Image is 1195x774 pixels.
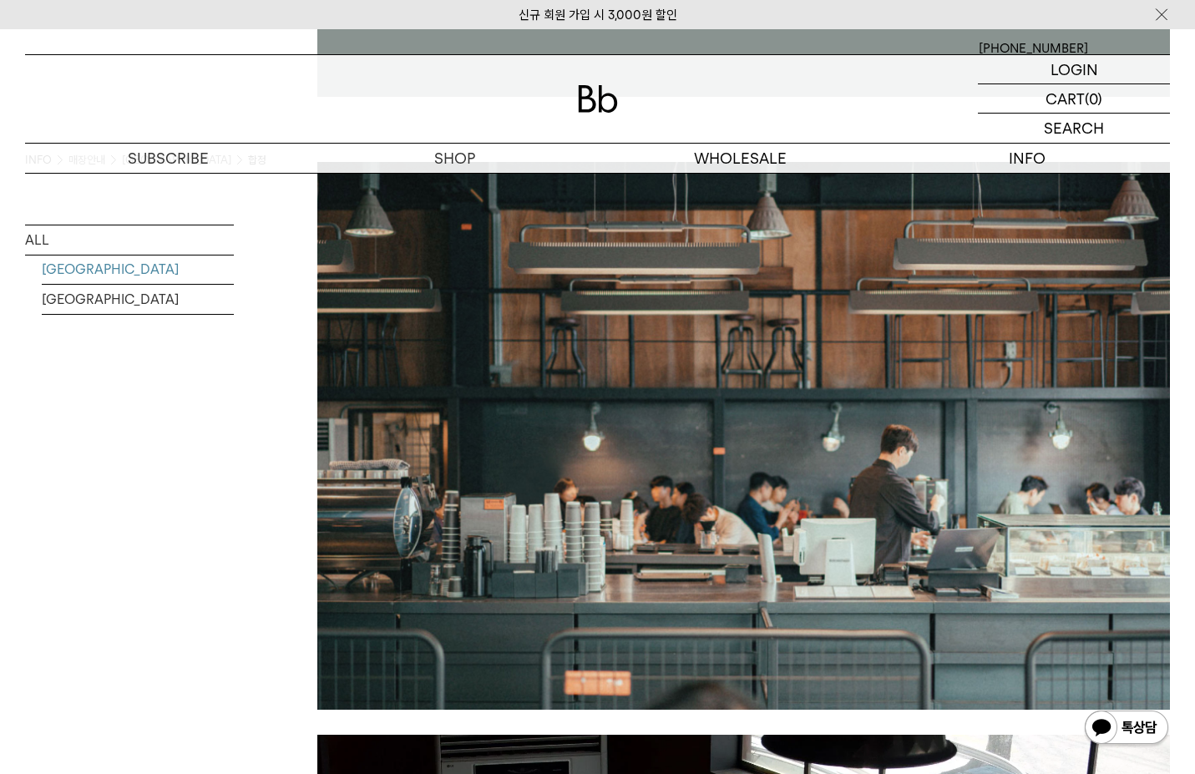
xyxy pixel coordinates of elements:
[884,144,1170,173] p: INFO
[1083,709,1170,749] img: 카카오톡 채널 1:1 채팅 버튼
[1046,84,1085,113] p: CART
[1085,84,1102,113] p: (0)
[598,144,884,173] p: WHOLESALE
[978,55,1170,84] a: LOGIN
[42,285,234,314] a: [GEOGRAPHIC_DATA]
[978,84,1170,114] a: CART (0)
[1044,114,1104,143] p: SEARCH
[519,8,677,23] a: 신규 회원 가입 시 3,000원 할인
[1051,55,1098,83] p: LOGIN
[25,225,234,255] a: ALL
[311,144,598,173] a: SHOP
[578,85,618,113] img: 로고
[42,255,234,284] a: [GEOGRAPHIC_DATA]
[25,144,311,173] a: SUBSCRIBE
[317,162,1170,710] img: 3c5704cab7d915672eb56c1122f503bd_161741.jpg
